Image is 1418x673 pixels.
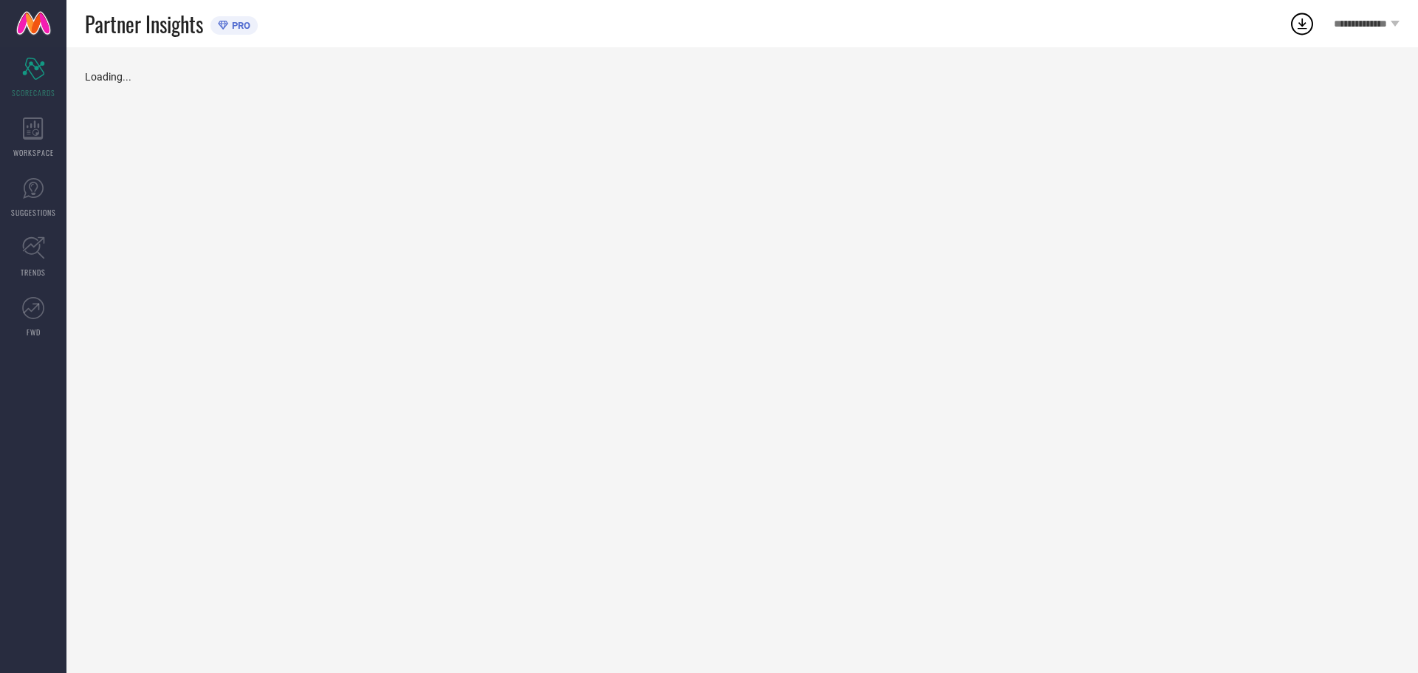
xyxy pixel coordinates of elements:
[85,71,131,83] span: Loading...
[1289,10,1315,37] div: Open download list
[11,207,56,218] span: SUGGESTIONS
[13,147,54,158] span: WORKSPACE
[228,20,250,31] span: PRO
[27,327,41,338] span: FWD
[21,267,46,278] span: TRENDS
[12,87,55,98] span: SCORECARDS
[85,9,203,39] span: Partner Insights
